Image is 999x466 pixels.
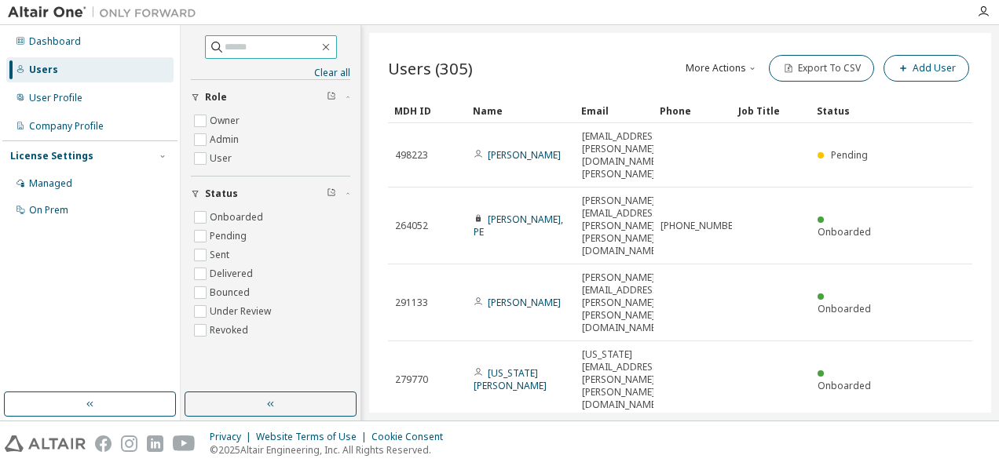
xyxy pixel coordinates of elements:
span: [PERSON_NAME][EMAIL_ADDRESS][PERSON_NAME][PERSON_NAME][DOMAIN_NAME] [582,195,661,257]
label: Bounced [210,283,253,302]
div: Company Profile [29,120,104,133]
a: [PERSON_NAME], PE [474,213,563,238]
div: Job Title [738,98,804,123]
div: Email [581,98,647,123]
div: Managed [29,177,72,190]
label: User [210,149,235,168]
span: [PERSON_NAME][EMAIL_ADDRESS][PERSON_NAME][PERSON_NAME][DOMAIN_NAME] [582,271,661,334]
div: Name [473,98,569,123]
button: More Actions [684,55,759,82]
label: Delivered [210,264,256,283]
span: Pending [831,148,868,162]
div: MDH ID [394,98,460,123]
span: Clear filter [327,91,336,104]
label: Owner [210,111,243,130]
div: Privacy [210,431,256,443]
label: Revoked [210,321,251,340]
div: Website Terms of Use [256,431,371,443]
div: License Settings [10,150,93,162]
label: Pending [210,227,250,246]
label: Sent [210,246,232,264]
span: Clear filter [327,187,336,200]
div: Users [29,64,58,76]
div: Phone [660,98,726,123]
div: On Prem [29,204,68,217]
label: Onboarded [210,208,266,227]
span: 279770 [395,373,428,386]
span: Role [205,91,227,104]
a: [PERSON_NAME] [488,296,561,309]
img: altair_logo.svg [5,435,86,452]
button: Export To CSV [769,55,874,82]
span: Onboarded [818,225,871,238]
span: [US_STATE][EMAIL_ADDRESS][PERSON_NAME][PERSON_NAME][DOMAIN_NAME] [582,348,661,411]
img: Altair One [8,5,204,20]
span: Users (305) [388,57,473,79]
img: instagram.svg [121,435,137,452]
span: [PHONE_NUMBER] [661,220,741,232]
span: Status [205,187,238,200]
label: Under Review [210,302,274,321]
a: [PERSON_NAME] [488,148,561,162]
div: Dashboard [29,35,81,48]
p: © 2025 Altair Engineering, Inc. All Rights Reserved. [210,443,452,457]
img: facebook.svg [95,435,112,452]
a: [US_STATE][PERSON_NAME] [474,366,547,392]
img: youtube.svg [173,435,196,452]
label: Admin [210,130,242,149]
div: Cookie Consent [371,431,452,443]
button: Add User [884,55,969,82]
span: [EMAIL_ADDRESS][PERSON_NAME][DOMAIN_NAME][PERSON_NAME] [582,130,661,180]
div: User Profile [29,92,82,104]
span: 264052 [395,220,428,232]
span: 498223 [395,149,428,162]
button: Status [191,177,350,211]
img: linkedin.svg [147,435,163,452]
span: 291133 [395,297,428,309]
a: Clear all [191,67,350,79]
div: Status [817,98,883,123]
button: Role [191,80,350,115]
span: Onboarded [818,302,871,315]
span: Onboarded [818,379,871,392]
